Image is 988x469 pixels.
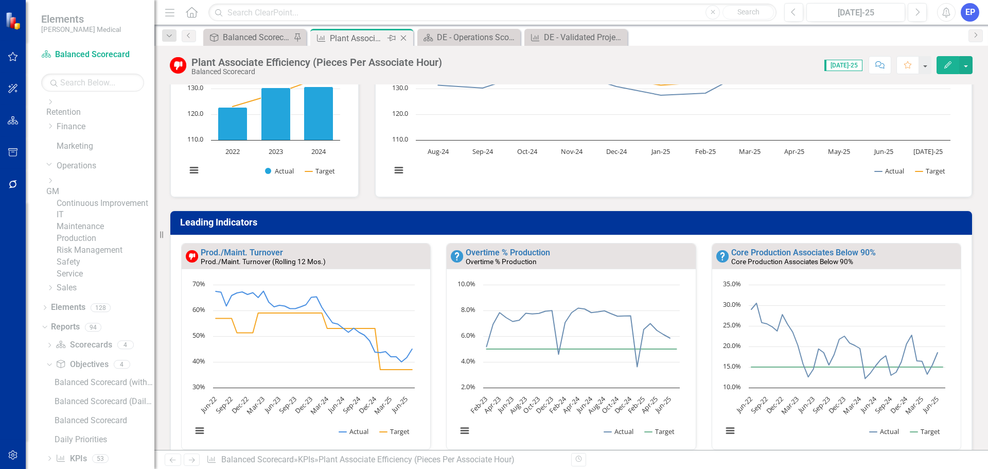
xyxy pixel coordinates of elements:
[451,250,463,263] img: No Information
[57,160,154,172] a: Operations
[325,394,346,415] text: Jun-24
[722,5,774,20] button: Search
[457,279,475,288] text: 10.0%
[748,394,769,415] text: Sep-22
[341,394,362,415] text: Sep-24
[920,394,940,415] text: Jun-25
[5,11,24,30] img: ClearPoint Strategy
[574,394,595,415] text: Jun-24
[472,147,493,156] text: Sep-24
[51,302,85,314] a: Elements
[561,147,583,156] text: Nov-24
[717,280,956,447] div: Chart. Highcharts interactive chart.
[230,394,251,415] text: Dec-22
[305,166,336,176] button: Show Target
[392,109,408,118] text: 120.0
[392,83,408,92] text: 130.0
[187,280,420,447] svg: Interactive chart
[841,394,863,416] text: Mar-24
[206,31,291,44] a: Balanced Scorecard (Daily Huddle)
[586,394,608,415] text: Aug-24
[461,382,475,391] text: 2.0%
[828,147,850,156] text: May-25
[57,245,154,256] a: Risk Management
[192,305,205,314] text: 60%
[57,221,154,233] a: Maintenance
[265,166,294,176] button: Show Actual
[733,394,754,415] text: Jun-22
[223,31,291,44] div: Balanced Scorecard (Daily Huddle)
[57,198,154,210] a: Continuous Improvement
[888,394,910,415] text: Dec-24
[389,394,410,415] text: Jun-25
[810,394,832,415] text: Sep-23
[461,331,475,340] text: 6.0%
[806,3,905,22] button: [DATE]-25
[749,365,944,369] g: Target, line 2 of 2 with 38 data points.
[873,147,893,156] text: Jun-25
[117,341,134,350] div: 4
[41,25,121,33] small: [PERSON_NAME] Medical
[875,166,904,176] button: Show Actual
[56,339,112,351] a: Scorecards
[261,88,291,141] path: 2023, 130.3. Actual.
[452,280,685,447] svg: Interactive chart
[208,4,777,22] input: Search ClearPoint...
[57,209,154,221] a: IT
[372,394,394,416] text: Mar-25
[311,147,326,156] text: 2024
[913,147,943,156] text: [DATE]-25
[521,394,542,415] text: Oct-23
[485,347,679,351] g: Target, line 2 of 2 with 30 data points.
[452,280,690,447] div: Chart. Highcharts interactive chart.
[723,424,737,438] button: View chart menu, Chart
[604,427,633,436] button: Show Actual
[191,57,442,68] div: Plant Associate Efficiency (Pieces Per Associate Hour)
[181,32,348,186] div: Chart. Highcharts interactive chart.
[712,243,961,450] div: Double-Click to Edit
[221,455,294,464] a: Balanced Scorecard
[716,250,729,263] img: No Information
[218,87,333,141] g: Actual, series 1 of 2. Bar series with 3 bars.
[739,147,761,156] text: Mar-25
[784,147,804,156] text: Apr-25
[437,31,518,44] div: DE - Operations Scorecard Overview
[201,248,283,257] a: Prod./Maint. Turnover
[198,394,219,415] text: Jun-22
[612,394,634,415] text: Dec-24
[206,454,563,466] div: » »
[52,393,154,410] a: Balanced Scorecard (Daily Huddle)
[186,250,198,263] img: Below Target
[114,360,130,369] div: 4
[56,453,86,465] a: KPIs
[466,257,537,266] small: Overtime % Production
[737,8,760,16] span: Search
[457,424,472,438] button: View chart menu, Chart
[181,243,431,450] div: Double-Click to Edit
[915,166,946,176] button: Show Target
[560,394,581,415] text: Apr-24
[650,147,670,156] text: Jan-25
[723,279,741,288] text: 35.0%
[41,13,121,25] span: Elements
[218,108,248,141] path: 2022, 122.7. Actual.
[723,341,741,350] text: 20.0%
[466,248,550,257] a: Overtime % Production
[187,134,203,144] text: 110.0
[507,394,529,416] text: Aug-23
[192,424,207,438] button: View chart menu, Chart
[170,57,186,74] img: Below Target
[910,427,941,436] button: Show Target
[547,394,569,415] text: Feb-24
[645,427,675,436] button: Show Target
[55,435,154,444] div: Daily Priorities
[600,394,621,415] text: Oct-24
[57,121,154,133] a: Finance
[386,32,962,186] div: Chart. Highcharts interactive chart.
[191,68,442,76] div: Balanced Scorecard
[731,248,876,257] a: Core Production Associates Below 90%
[717,280,950,447] svg: Interactive chart
[517,147,537,156] text: Oct-24
[41,74,144,92] input: Search Below...
[961,3,979,22] div: EP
